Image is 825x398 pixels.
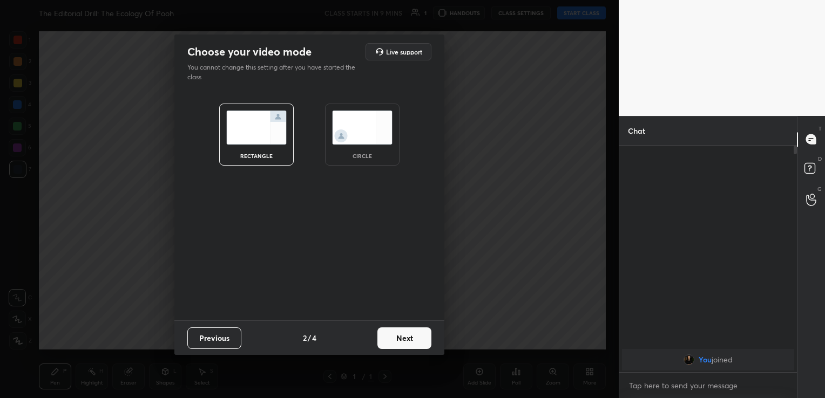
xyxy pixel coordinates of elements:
p: D [818,155,822,163]
h4: 4 [312,332,316,344]
span: joined [712,355,733,364]
div: rectangle [235,153,278,159]
p: Chat [619,116,654,145]
img: 9e24b94aef5d423da2dc226449c24655.jpg [684,354,694,365]
div: grid [619,347,797,373]
p: G [817,185,822,193]
img: circleScreenIcon.acc0effb.svg [332,111,393,145]
p: T [819,125,822,133]
span: You [699,355,712,364]
h5: Live support [386,49,422,55]
div: circle [341,153,384,159]
button: Next [377,327,431,349]
img: normalScreenIcon.ae25ed63.svg [226,111,287,145]
h2: Choose your video mode [187,45,312,59]
h4: 2 [303,332,307,344]
button: Previous [187,327,241,349]
h4: / [308,332,311,344]
p: You cannot change this setting after you have started the class [187,63,362,82]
